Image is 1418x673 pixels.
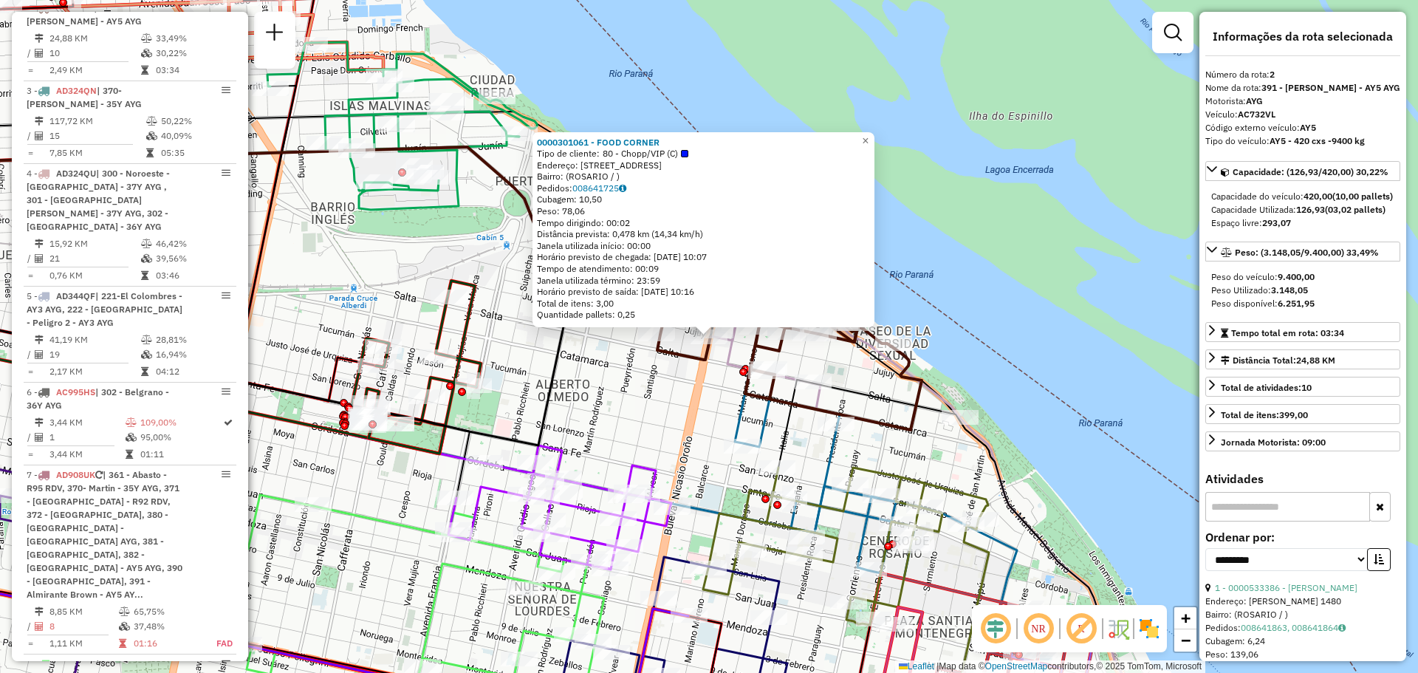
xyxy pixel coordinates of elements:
h4: Informações da rota selecionada [1205,30,1400,44]
td: 117,72 KM [49,114,145,129]
span: × [862,134,869,147]
a: 008641863, 008641864 [1241,622,1346,633]
td: 16,94% [155,347,230,362]
i: Distância Total [35,239,44,248]
span: Capacidade: (126,93/420,00) 30,22% [1233,166,1388,177]
div: Distância prevista: 0,478 km (14,34 km/h) [537,228,870,240]
strong: 293,07 [1262,217,1291,228]
td: 50,22% [160,114,230,129]
div: Pedidos: [1205,621,1400,635]
i: % de utilização do peso [126,418,137,427]
td: 46,42% [155,236,230,251]
td: 3,44 KM [49,447,125,462]
span: AD908UK [56,469,95,480]
em: Opções [222,470,230,479]
a: Peso: (3.148,05/9.400,00) 33,49% [1205,242,1400,262]
strong: 9.400,00 [1278,271,1315,282]
i: Total de Atividades [35,254,44,263]
a: OpenStreetMap [985,661,1048,672]
i: % de utilização do peso [119,607,130,616]
label: Ordenar por: [1205,528,1400,546]
div: Peso: (3.148,05/9.400,00) 33,49% [1205,264,1400,316]
div: Veículo: [1205,108,1400,121]
span: 24,88 KM [1296,355,1335,366]
strong: (10,00 pallets) [1332,191,1393,202]
span: Tempo total em rota: 03:34 [1231,327,1344,338]
i: Total de Atividades [35,350,44,359]
i: Tempo total em rota [141,367,148,376]
a: Zoom out [1174,629,1196,652]
strong: 2 [1270,69,1275,80]
strong: 391 - [PERSON_NAME] - AY5 AYG [1261,82,1400,93]
div: Quantidade pallets: 0,25 [537,309,870,321]
td: 10 [49,46,140,61]
strong: (03,02 pallets) [1325,204,1386,215]
span: | 391 - [PERSON_NAME] - AY5 AYG [27,2,142,27]
img: Exibir/Ocultar setores [1137,617,1161,640]
div: Tipo do veículo: [1205,134,1400,148]
i: % de utilização do peso [141,34,152,43]
td: = [27,364,34,379]
span: 80 - Chopp/VIP (C) [603,148,688,160]
td: / [27,46,34,61]
span: 7 - [27,469,182,600]
strong: 0000301061 - FOOD CORNER [537,137,660,148]
i: Tempo total em rota [141,66,148,75]
em: Opções [222,659,230,668]
span: − [1181,631,1191,649]
td: 39,56% [155,251,230,266]
button: Ordem crescente [1367,548,1391,571]
td: / [27,347,34,362]
span: AC732VL [56,2,94,13]
i: Veículo já utilizado nesta sessão [95,471,103,479]
span: | 302 - Belgrano - 36Y AYG [27,386,169,411]
h4: Atividades [1205,472,1400,486]
td: 28,81% [155,332,230,347]
i: Tempo total em rota [141,271,148,280]
div: Capacidade Utilizada: [1211,203,1394,216]
span: Peso: (3.148,05/9.400,00) 33,49% [1235,247,1379,258]
span: 6 - [27,386,169,411]
strong: 10 [1301,382,1312,393]
a: Nova sessão e pesquisa [260,18,290,51]
div: Capacidade do veículo: [1211,190,1394,203]
i: Observações [619,184,626,193]
i: Total de Atividades [35,622,44,631]
div: Número da rota: [1205,68,1400,81]
i: Tempo total em rota [126,450,133,459]
td: 0,76 KM [49,268,140,283]
div: Total de itens: 3,00 [537,298,870,310]
div: Horário previsto de saída: [DATE] 10:16 [537,286,870,298]
strong: AC732VL [1238,109,1275,120]
span: | 361 - Abasto - R95 RDV, 370- Martin - 35Y AYG, 371 - [GEOGRAPHIC_DATA] - R92 RDV, 372 - [GEOGRA... [27,469,182,600]
td: / [27,129,34,143]
td: 2,17 KM [49,364,140,379]
span: AC995HS [56,386,95,397]
a: 1 - 0000533386 - [PERSON_NAME] [1215,582,1357,593]
span: AC995HV [56,658,96,669]
strong: 3.148,05 [1271,284,1308,295]
td: 33,49% [155,31,230,46]
a: Tempo total em rota: 03:34 [1205,322,1400,342]
span: | [936,661,939,672]
span: Ocultar deslocamento [978,611,1013,646]
span: Peso do veículo: [1211,271,1315,282]
i: Distância Total [35,418,44,427]
i: % de utilização da cubagem [126,433,137,442]
div: Total de itens: [1221,409,1308,422]
td: 8,85 KM [49,604,118,619]
td: 15 [49,129,145,143]
strong: 126,93 [1296,204,1325,215]
td: / [27,619,34,634]
div: Pedidos: [537,182,870,194]
span: Exibir rótulo [1063,611,1099,646]
i: Total de Atividades [35,49,44,58]
td: 24,88 KM [49,31,140,46]
a: Total de itens:399,00 [1205,404,1400,424]
td: 01:16 [133,636,198,651]
strong: AY5 [1300,122,1316,133]
td: 21 [49,251,140,266]
div: Espaço livre: [1211,216,1394,230]
a: Total de atividades:10 [1205,377,1400,397]
span: AD324QN [56,85,97,96]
